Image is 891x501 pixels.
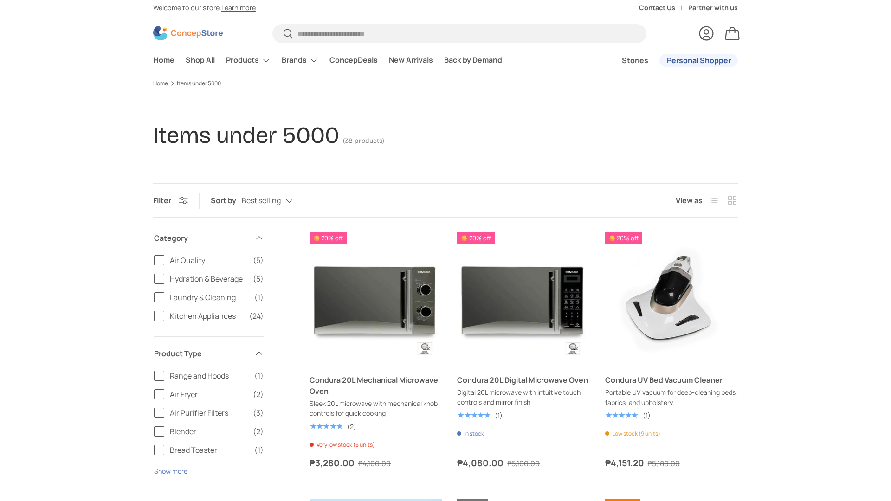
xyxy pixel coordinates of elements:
a: Shop All [186,51,215,69]
img: ConcepStore [153,26,223,40]
span: Air Quality [170,255,247,266]
label: Sort by [211,195,242,206]
span: Air Fryer [170,389,247,400]
span: Air Purifier Filters [170,407,247,418]
span: 20% off [310,232,347,244]
span: Kitchen Appliances [170,310,244,321]
span: Laundry & Cleaning [170,292,249,303]
a: Condura 20L Digital Microwave Oven [457,232,590,365]
span: (5) [253,255,264,266]
a: ConcepDeals [329,51,378,69]
h1: Items under 5000 [153,122,339,149]
a: Condura 20L Mechanical Microwave Oven [310,232,442,365]
span: Range and Hoods [170,370,249,381]
span: (3) [253,407,264,418]
button: Filter [153,195,188,206]
span: (5) [253,273,264,284]
span: (1) [254,292,264,303]
a: Condura UV Bed Vacuum Cleaner [605,232,738,365]
button: Show more [154,467,187,475]
span: 20% off [605,232,642,244]
a: Contact Us [639,3,688,13]
summary: Product Type [154,337,264,370]
a: Back by Demand [444,51,502,69]
a: New Arrivals [389,51,433,69]
span: View as [676,195,703,206]
span: Blender [170,426,247,437]
a: Condura 20L Mechanical Microwave Oven [310,375,438,396]
a: Brands [282,51,318,70]
a: Home [153,81,168,86]
span: (1) [254,370,264,381]
span: (1) [254,444,264,456]
span: Filter [153,195,171,206]
span: 20% off [457,232,494,244]
span: Product Type [154,348,249,359]
span: Category [154,232,249,244]
p: Welcome to our store. [153,3,256,13]
a: Learn more [221,3,256,12]
nav: Breadcrumbs [153,79,738,88]
span: Personal Shopper [667,57,731,64]
span: (24) [249,310,264,321]
summary: Products [220,51,276,70]
a: Condura 20L Digital Microwave Oven [457,375,588,385]
span: Hydration & Beverage [170,273,247,284]
a: Home [153,51,174,69]
summary: Category [154,221,264,255]
span: Bread Toaster [170,444,249,456]
a: Personal Shopper [659,54,738,67]
a: Condura UV Bed Vacuum Cleaner [605,375,723,385]
nav: Primary [153,51,502,70]
span: Best selling [242,196,281,205]
button: Best selling [242,193,311,209]
span: (38 products) [343,137,384,145]
nav: Secondary [600,51,738,70]
a: Products [226,51,271,70]
a: Items under 5000 [177,81,221,86]
summary: Brands [276,51,324,70]
span: (2) [253,426,264,437]
span: (2) [253,389,264,400]
a: Stories [622,51,648,70]
a: Partner with us [688,3,738,13]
